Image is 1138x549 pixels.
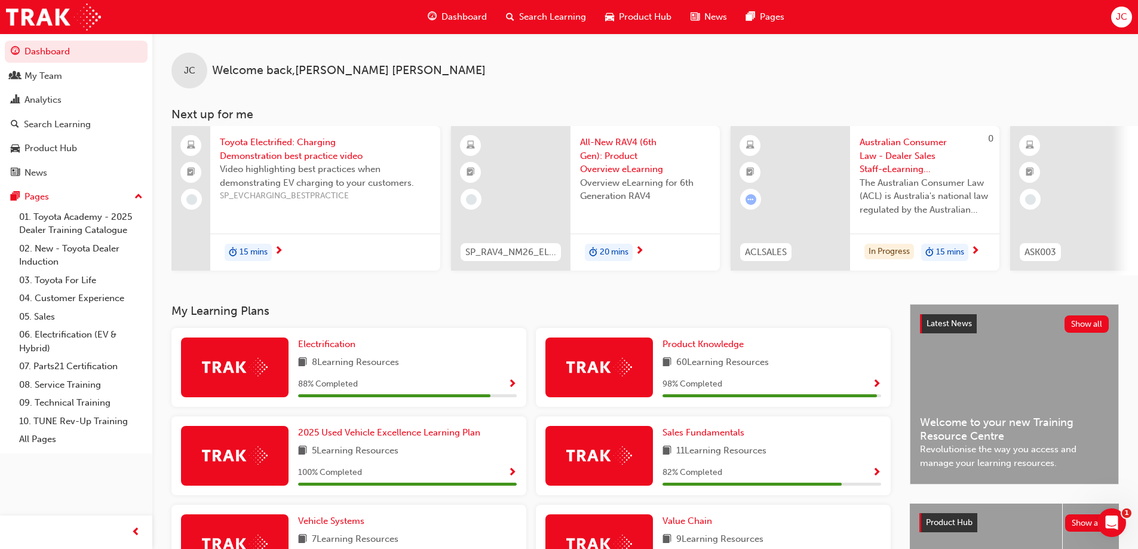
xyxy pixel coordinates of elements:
a: 2025 Used Vehicle Excellence Learning Plan [298,426,485,440]
span: laptop-icon [187,138,195,154]
button: Show Progress [872,377,881,392]
span: learningRecordVerb_ATTEMPT-icon [746,194,756,205]
a: news-iconNews [681,5,737,29]
span: Electrification [298,339,355,349]
span: learningResourceType_ELEARNING-icon [467,138,475,154]
a: Product Hub [5,137,148,160]
span: 1 [1122,508,1131,518]
span: Vehicle Systems [298,516,364,526]
span: duration-icon [925,245,934,260]
span: Show Progress [508,379,517,390]
a: 09. Technical Training [14,394,148,412]
a: 0ACLSALESAustralian Consumer Law - Dealer Sales Staff-eLearning moduleThe Australian Consumer Law... [731,126,999,271]
span: Sales Fundamentals [662,427,744,438]
span: Pages [760,10,784,24]
span: people-icon [11,71,20,82]
span: ASK003 [1024,246,1056,259]
span: Product Hub [619,10,671,24]
a: 04. Customer Experience [14,289,148,308]
div: News [24,166,47,180]
span: Search Learning [519,10,586,24]
a: Electrification [298,338,360,351]
button: DashboardMy TeamAnalyticsSearch LearningProduct HubNews [5,38,148,186]
span: book-icon [298,444,307,459]
a: Product Knowledge [662,338,749,351]
span: learningResourceType_ELEARNING-icon [1026,138,1034,154]
span: Welcome to your new Training Resource Centre [920,416,1109,443]
a: Latest NewsShow all [920,314,1109,333]
span: 20 mins [600,246,628,259]
span: learningRecordVerb_NONE-icon [1025,194,1036,205]
a: 03. Toyota For Life [14,271,148,290]
span: search-icon [506,10,514,24]
span: prev-icon [131,525,140,540]
span: car-icon [11,143,20,154]
span: book-icon [298,355,307,370]
span: booktick-icon [1026,165,1034,180]
span: car-icon [605,10,614,24]
span: 15 mins [240,246,268,259]
h3: Next up for me [152,108,1138,121]
span: next-icon [635,246,644,257]
span: Video highlighting best practices when demonstrating EV charging to your customers. [220,162,431,189]
span: 0 [988,133,993,144]
div: Pages [24,190,49,204]
a: Vehicle Systems [298,514,369,528]
span: duration-icon [229,245,237,260]
span: 5 Learning Resources [312,444,398,459]
a: 01. Toyota Academy - 2025 Dealer Training Catalogue [14,208,148,240]
div: Product Hub [24,142,77,155]
span: search-icon [11,119,19,130]
button: Show all [1065,514,1110,532]
span: booktick-icon [746,165,754,180]
a: News [5,162,148,184]
span: 2025 Used Vehicle Excellence Learning Plan [298,427,480,438]
a: Sales Fundamentals [662,426,749,440]
span: learningRecordVerb_NONE-icon [466,194,477,205]
span: learningResourceType_ELEARNING-icon [746,138,754,154]
img: Trak [202,446,268,465]
h3: My Learning Plans [171,304,891,318]
span: booktick-icon [187,165,195,180]
a: 06. Electrification (EV & Hybrid) [14,326,148,357]
span: book-icon [298,532,307,547]
a: 02. New - Toyota Dealer Induction [14,240,148,271]
span: News [704,10,727,24]
span: All-New RAV4 (6th Gen): Product Overview eLearning [580,136,710,176]
span: 98 % Completed [662,378,722,391]
span: pages-icon [746,10,755,24]
img: Trak [202,358,268,376]
span: news-icon [11,168,20,179]
span: Welcome back , [PERSON_NAME] [PERSON_NAME] [212,64,486,78]
span: The Australian Consumer Law (ACL) is Australia's national law regulated by the Australian Competi... [860,176,990,217]
span: Product Hub [926,517,973,527]
span: guage-icon [428,10,437,24]
a: 07. Parts21 Certification [14,357,148,376]
span: chart-icon [11,95,20,106]
span: 15 mins [936,246,964,259]
span: news-icon [691,10,700,24]
span: ACLSALES [745,246,787,259]
span: Toyota Electrified: Charging Demonstration best practice video [220,136,431,162]
div: My Team [24,69,62,83]
a: Toyota Electrified: Charging Demonstration best practice videoVideo highlighting best practices w... [171,126,440,271]
span: SP_EVCHARGING_BESTPRACTICE [220,189,431,203]
a: 08. Service Training [14,376,148,394]
img: Trak [6,4,101,30]
span: Show Progress [872,468,881,479]
button: JC [1111,7,1132,27]
span: learningRecordVerb_NONE-icon [186,194,197,205]
a: guage-iconDashboard [418,5,496,29]
button: Show Progress [508,377,517,392]
span: Dashboard [441,10,487,24]
a: pages-iconPages [737,5,794,29]
span: up-icon [134,189,143,205]
a: 05. Sales [14,308,148,326]
a: My Team [5,65,148,87]
button: Pages [5,186,148,208]
img: Trak [566,446,632,465]
span: Overview eLearning for 6th Generation RAV4 [580,176,710,203]
span: Product Knowledge [662,339,744,349]
div: In Progress [864,244,914,260]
